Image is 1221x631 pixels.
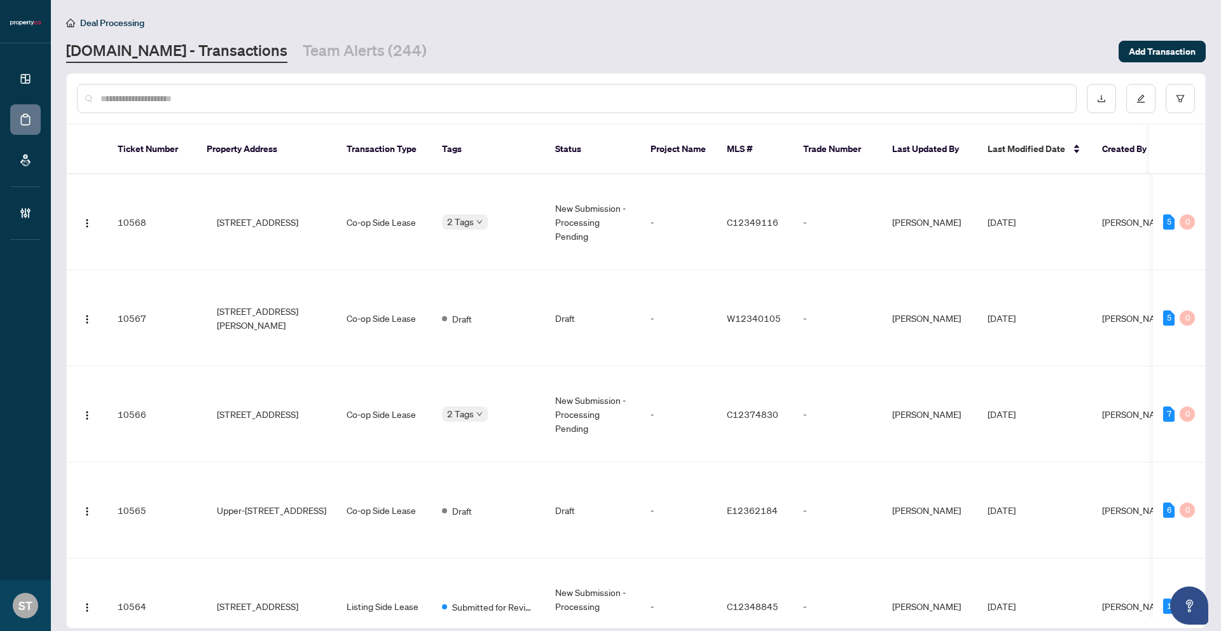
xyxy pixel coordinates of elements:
[727,216,778,228] span: C12349116
[77,500,97,520] button: Logo
[727,312,781,324] span: W12340105
[77,404,97,424] button: Logo
[107,270,197,366] td: 10567
[217,503,326,517] span: Upper-[STREET_ADDRESS]
[1163,503,1175,518] div: 6
[1097,94,1106,103] span: download
[447,214,474,229] span: 2 Tags
[1102,408,1171,420] span: [PERSON_NAME]
[727,600,778,612] span: C12348845
[336,366,432,462] td: Co-op Side Lease
[217,407,298,421] span: [STREET_ADDRESS]
[882,270,977,366] td: [PERSON_NAME]
[82,410,92,420] img: Logo
[77,212,97,232] button: Logo
[10,19,41,27] img: logo
[432,125,545,174] th: Tags
[988,504,1016,516] span: [DATE]
[882,462,977,558] td: [PERSON_NAME]
[793,270,882,366] td: -
[80,17,144,29] span: Deal Processing
[545,366,640,462] td: New Submission - Processing Pending
[1163,214,1175,230] div: 5
[476,411,483,417] span: down
[107,125,197,174] th: Ticket Number
[82,218,92,228] img: Logo
[988,312,1016,324] span: [DATE]
[727,408,778,420] span: C12374830
[727,504,778,516] span: E12362184
[452,600,535,614] span: Submitted for Review
[1166,84,1195,113] button: filter
[1180,310,1195,326] div: 0
[717,125,793,174] th: MLS #
[66,18,75,27] span: home
[1180,214,1195,230] div: 0
[1180,406,1195,422] div: 0
[452,312,472,326] span: Draft
[640,174,717,270] td: -
[1126,84,1155,113] button: edit
[476,219,483,225] span: down
[1087,84,1116,113] button: download
[107,462,197,558] td: 10565
[1102,600,1171,612] span: [PERSON_NAME]
[452,504,472,518] span: Draft
[1136,94,1145,103] span: edit
[793,366,882,462] td: -
[336,125,432,174] th: Transaction Type
[217,599,298,613] span: [STREET_ADDRESS]
[197,125,336,174] th: Property Address
[1129,41,1196,62] span: Add Transaction
[793,125,882,174] th: Trade Number
[66,40,287,63] a: [DOMAIN_NAME] - Transactions
[882,366,977,462] td: [PERSON_NAME]
[303,40,427,63] a: Team Alerts (244)
[545,125,640,174] th: Status
[1102,216,1171,228] span: [PERSON_NAME]
[77,308,97,328] button: Logo
[793,462,882,558] td: -
[545,174,640,270] td: New Submission - Processing Pending
[107,174,197,270] td: 10568
[336,270,432,366] td: Co-op Side Lease
[336,174,432,270] td: Co-op Side Lease
[977,125,1092,174] th: Last Modified Date
[1163,406,1175,422] div: 7
[82,314,92,324] img: Logo
[1102,312,1171,324] span: [PERSON_NAME]
[77,596,97,616] button: Logo
[82,602,92,613] img: Logo
[82,506,92,517] img: Logo
[447,406,474,421] span: 2 Tags
[640,270,717,366] td: -
[793,174,882,270] td: -
[545,270,640,366] td: Draft
[988,408,1016,420] span: [DATE]
[640,125,717,174] th: Project Name
[217,304,326,332] span: [STREET_ADDRESS][PERSON_NAME]
[107,366,197,462] td: 10566
[640,462,717,558] td: -
[1180,503,1195,518] div: 0
[988,216,1016,228] span: [DATE]
[217,215,298,229] span: [STREET_ADDRESS]
[545,462,640,558] td: Draft
[1163,310,1175,326] div: 5
[882,125,977,174] th: Last Updated By
[988,142,1065,156] span: Last Modified Date
[1170,586,1208,625] button: Open asap
[988,600,1016,612] span: [DATE]
[18,597,32,614] span: ST
[640,366,717,462] td: -
[882,174,977,270] td: [PERSON_NAME]
[1119,41,1206,62] button: Add Transaction
[1102,504,1171,516] span: [PERSON_NAME]
[336,462,432,558] td: Co-op Side Lease
[1092,125,1168,174] th: Created By
[1176,94,1185,103] span: filter
[1163,599,1175,614] div: 1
